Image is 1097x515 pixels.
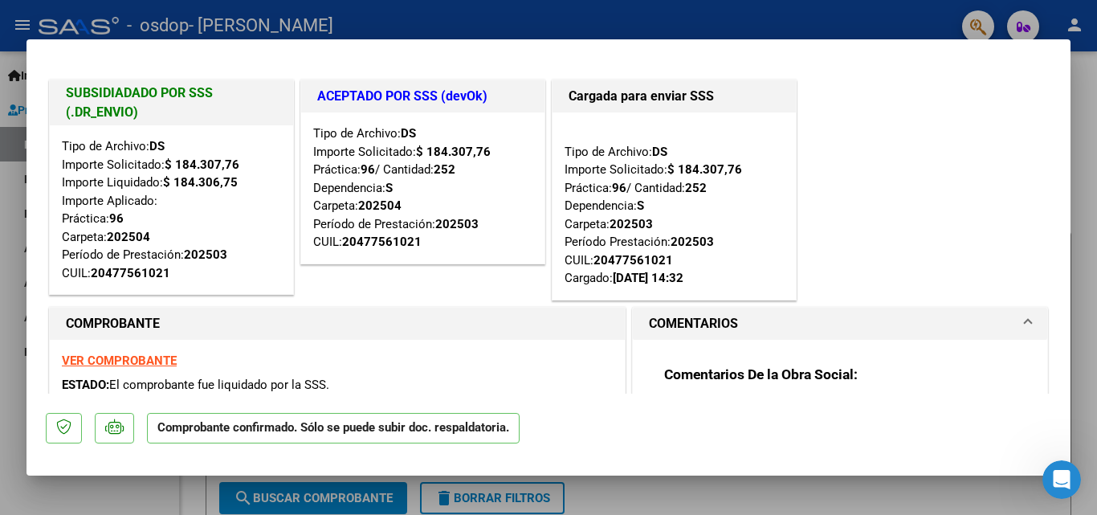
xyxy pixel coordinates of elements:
strong: S [385,181,393,195]
mat-expansion-panel-header: COMENTARIOS [633,308,1047,340]
h1: ACEPTADO POR SSS (devOk) [317,87,528,106]
iframe: Intercom live chat [1042,460,1081,499]
a: VER COMPROBANTE [62,354,177,368]
strong: 202503 [610,217,653,231]
div: COMENTARIOS [633,340,1047,506]
h1: COMENTARIOS [649,314,738,333]
strong: 202503 [184,247,227,262]
span: El comprobante fue liquidado por la SSS. [109,378,329,392]
strong: DS [652,145,667,159]
div: 20477561021 [342,233,422,251]
strong: COMPROBANTE [66,316,160,331]
strong: [DATE] 14:32 [613,271,683,285]
strong: Comentarios De la Obra Social: [664,366,858,382]
p: Comprobante confirmado. Sólo se puede subir doc. respaldatoria. [147,413,520,444]
strong: $ 184.307,76 [165,157,239,172]
strong: 96 [361,162,375,177]
strong: 202503 [435,217,479,231]
strong: 96 [612,181,626,195]
div: 20477561021 [593,251,673,270]
strong: 252 [685,181,707,195]
strong: $ 184.307,76 [667,162,742,177]
span: ESTADO: [62,378,109,392]
div: 20477561021 [91,264,170,283]
h1: Cargada para enviar SSS [569,87,780,106]
strong: 202504 [358,198,402,213]
div: Tipo de Archivo: Importe Solicitado: Práctica: / Cantidad: Dependencia: Carpeta: Período Prestaci... [565,125,784,288]
strong: $ 184.306,75 [163,175,238,190]
strong: 96 [109,211,124,226]
strong: S [637,198,644,213]
strong: DS [401,126,416,141]
h1: SUBSIDIADADO POR SSS (.DR_ENVIO) [66,84,277,122]
div: Tipo de Archivo: Importe Solicitado: Importe Liquidado: Importe Aplicado: Práctica: Carpeta: Perí... [62,137,281,282]
div: Tipo de Archivo: Importe Solicitado: Práctica: / Cantidad: Dependencia: Carpeta: Período de Prest... [313,125,532,251]
strong: 202504 [107,230,150,244]
strong: 252 [434,162,455,177]
strong: DS [149,139,165,153]
strong: $ 184.307,76 [416,145,491,159]
strong: 202503 [671,235,714,249]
